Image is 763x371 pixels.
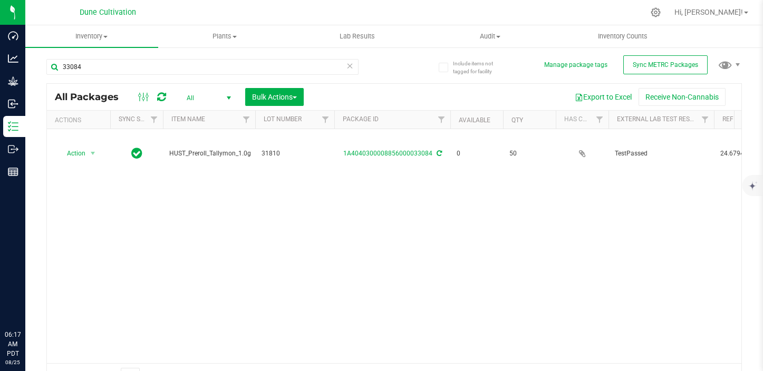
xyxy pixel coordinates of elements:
[639,88,726,106] button: Receive Non-Cannabis
[457,149,497,159] span: 0
[697,111,714,129] a: Filter
[8,99,18,109] inline-svg: Inbound
[55,91,129,103] span: All Packages
[556,111,609,129] th: Has COA
[325,32,389,41] span: Lab Results
[5,330,21,358] p: 06:17 AM PDT
[511,116,523,124] a: Qty
[435,150,442,157] span: Sync from Compliance System
[8,121,18,132] inline-svg: Inventory
[169,149,251,159] span: HUST_Preroll_Tallymon_1.0g
[584,32,662,41] span: Inventory Counts
[568,88,639,106] button: Export to Excel
[46,59,359,75] input: Search Package ID, Item Name, SKU, Lot or Part Number...
[544,61,607,70] button: Manage package tags
[459,116,490,124] a: Available
[674,8,743,16] span: Hi, [PERSON_NAME]!
[423,25,556,47] a: Audit
[591,111,609,129] a: Filter
[80,8,136,17] span: Dune Cultivation
[317,111,334,129] a: Filter
[615,149,708,159] span: TestPassed
[424,32,556,41] span: Audit
[262,149,328,159] span: 31810
[291,25,424,47] a: Lab Results
[556,25,689,47] a: Inventory Counts
[238,111,255,129] a: Filter
[57,146,86,161] span: Action
[617,115,700,123] a: External Lab Test Result
[8,76,18,86] inline-svg: Grow
[346,59,354,73] span: Clear
[8,144,18,154] inline-svg: Outbound
[146,111,163,129] a: Filter
[158,25,291,47] a: Plants
[8,167,18,177] inline-svg: Reports
[86,146,100,161] span: select
[245,88,304,106] button: Bulk Actions
[509,149,549,159] span: 50
[159,32,291,41] span: Plants
[171,115,205,123] a: Item Name
[25,32,158,41] span: Inventory
[343,115,379,123] a: Package ID
[252,93,297,101] span: Bulk Actions
[453,60,506,75] span: Include items not tagged for facility
[264,115,302,123] a: Lot Number
[55,116,106,124] div: Actions
[11,287,42,318] iframe: Resource center
[633,61,698,69] span: Sync METRC Packages
[343,150,432,157] a: 1A4040300008856000033084
[131,146,142,161] span: In Sync
[5,358,21,366] p: 08/25
[649,7,662,17] div: Manage settings
[25,25,158,47] a: Inventory
[623,55,708,74] button: Sync METRC Packages
[8,53,18,64] inline-svg: Analytics
[433,111,450,129] a: Filter
[119,115,159,123] a: Sync Status
[8,31,18,41] inline-svg: Dashboard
